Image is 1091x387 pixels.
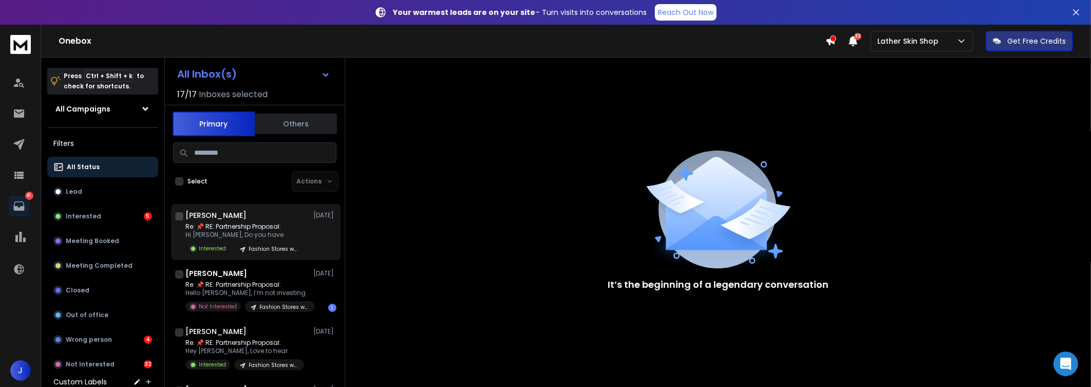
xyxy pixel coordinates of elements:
p: Lead [66,188,82,196]
p: All Status [67,163,100,171]
p: 41 [25,192,33,200]
p: Re: 📌 RE: Partnership Proposal: [185,339,304,347]
p: Interested [66,212,101,220]
p: Fashion Stores without LJ [249,361,298,369]
button: Meeting Booked [47,231,158,251]
div: 1 [328,304,336,312]
div: 5 [144,212,152,220]
p: [DATE] [313,327,336,336]
span: Ctrl + Shift + k [84,70,134,82]
h1: [PERSON_NAME] [185,210,247,220]
p: Out of office [66,311,108,319]
button: Wrong person4 [47,329,158,350]
p: Get Free Credits [1007,36,1066,46]
h1: All Campaigns [55,104,110,114]
span: 17 / 17 [177,88,197,101]
a: 41 [9,196,29,216]
button: Others [255,113,337,135]
button: J [10,360,31,381]
button: Meeting Completed [47,255,158,276]
h1: [PERSON_NAME] [185,268,247,279]
button: All Status [47,157,158,177]
p: Interested [199,361,226,368]
h1: Onebox [59,35,825,47]
p: Lather Skin Shop [877,36,943,46]
p: – Turn visits into conversations [393,7,647,17]
div: Open Intercom Messenger [1054,352,1078,376]
a: Reach Out Now [655,4,717,21]
p: Not Interested [66,360,115,368]
p: Press to check for shortcuts. [64,71,144,91]
strong: Your warmest leads are on your site [393,7,535,17]
button: Interested5 [47,206,158,227]
img: logo [10,35,31,54]
label: Select [187,177,208,186]
button: Get Free Credits [986,31,1073,51]
button: Primary [173,112,255,136]
span: 32 [854,33,861,40]
p: Reach Out Now [658,7,713,17]
button: All Inbox(s) [169,64,338,84]
p: Hey [PERSON_NAME], Love to hear [185,347,304,355]
p: Not Interested [199,303,237,310]
button: All Campaigns [47,99,158,119]
p: Hi [PERSON_NAME], Do you have [185,231,304,239]
p: Wrong person [66,336,112,344]
p: Meeting Booked [66,237,119,245]
h3: Inboxes selected [199,88,268,101]
p: It’s the beginning of a legendary conversation [608,278,829,292]
p: Fashion Stores without LJ [259,303,309,311]
p: Fashion Stores without LJ [249,245,298,253]
button: Lead [47,181,158,202]
p: Hello [PERSON_NAME], I’m not investing [185,289,309,297]
button: Out of office [47,305,158,325]
p: Meeting Completed [66,262,133,270]
p: Interested [199,245,226,252]
button: Not Interested32 [47,354,158,375]
button: Closed [47,280,158,301]
p: [DATE] [313,211,336,219]
h3: Filters [47,136,158,151]
p: Closed [66,286,89,294]
div: 32 [144,360,152,368]
p: Re: 📌 RE: Partnership Proposal: [185,281,309,289]
h1: All Inbox(s) [177,69,237,79]
p: Re: 📌 RE: Partnership Proposal: [185,223,304,231]
p: [DATE] [313,269,336,278]
h3: Custom Labels [53,377,107,387]
div: 4 [144,336,152,344]
h1: [PERSON_NAME] [185,326,247,337]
